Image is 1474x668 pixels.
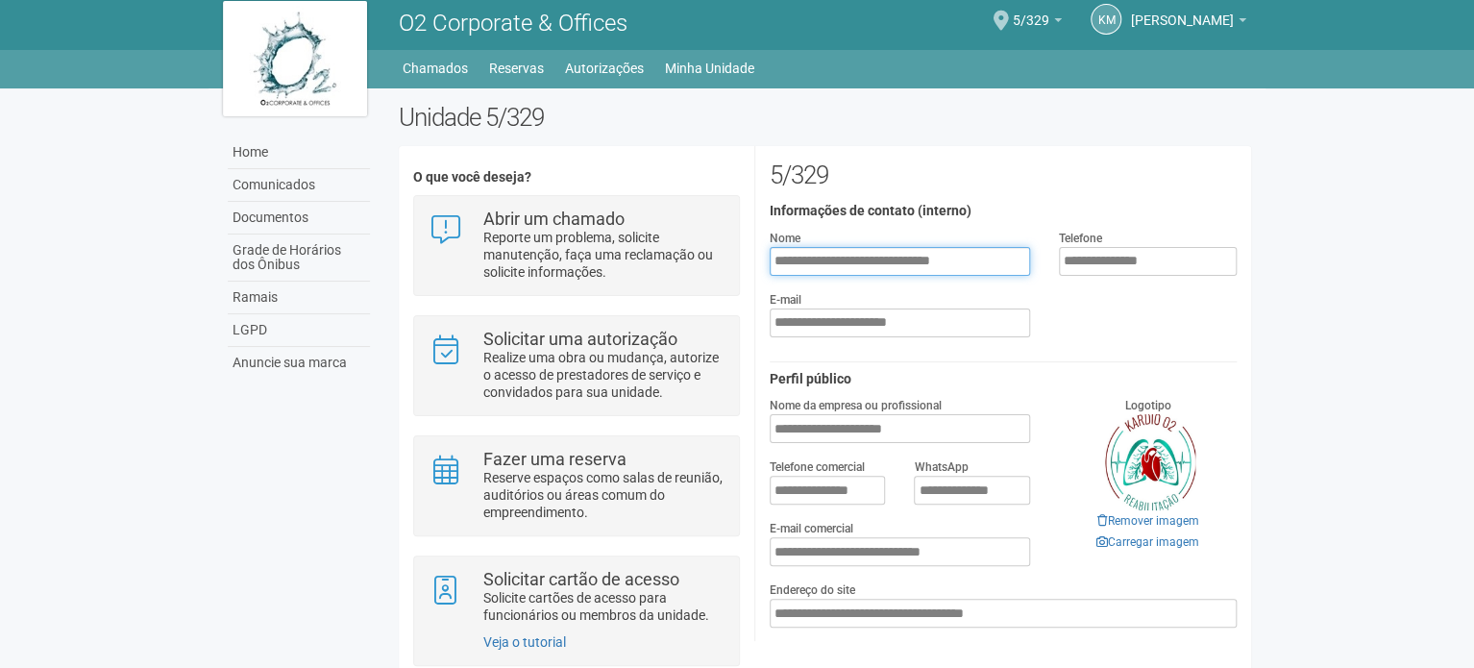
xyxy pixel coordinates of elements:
[399,103,1251,132] h2: Unidade 5/329
[1059,230,1102,247] label: Telefone
[228,347,370,379] a: Anuncie sua marca
[770,204,1237,218] h4: Informações de contato (interno)
[228,314,370,347] a: LGPD
[483,329,677,349] strong: Solicitar uma autorização
[413,170,739,185] h4: O que você deseja?
[228,169,370,202] a: Comunicados
[1091,510,1204,532] button: Remover imagem
[223,1,367,116] img: logo.jpg
[770,581,855,599] label: Endereço do site
[914,458,968,476] label: WhatsApp
[489,55,544,82] a: Reservas
[483,449,626,469] strong: Fazer uma reserva
[429,451,724,521] a: Fazer uma reserva Reserve espaços como salas de reunião, auditórios ou áreas comum do empreendime...
[1091,4,1121,35] a: KM
[1091,532,1205,553] button: Carregar imagem
[565,55,644,82] a: Autorizações
[770,372,1237,386] h4: Perfil público
[228,136,370,169] a: Home
[770,397,942,414] label: Nome da empresa ou profissional
[483,569,679,589] strong: Solicitar cartão de acesso
[665,55,754,82] a: Minha Unidade
[770,458,865,476] label: Telefone comercial
[1099,414,1195,510] img: business.png
[1124,397,1170,414] label: Logotipo
[770,291,801,309] label: E-mail
[429,571,724,624] a: Solicitar cartão de acesso Solicite cartões de acesso para funcionários ou membros da unidade.
[1131,15,1246,31] a: [PERSON_NAME]
[483,229,725,281] p: Reporte um problema, solicite manutenção, faça uma reclamação ou solicite informações.
[483,349,725,401] p: Realize uma obra ou mudança, autorize o acesso de prestadores de serviço e convidados para sua un...
[1013,15,1062,31] a: 5/329
[228,235,370,282] a: Grade de Horários dos Ônibus
[429,331,724,401] a: Solicitar uma autorização Realize uma obra ou mudança, autorize o acesso de prestadores de serviç...
[429,210,724,281] a: Abrir um chamado Reporte um problema, solicite manutenção, faça uma reclamação ou solicite inform...
[483,209,625,229] strong: Abrir um chamado
[399,10,627,37] span: O2 Corporate & Offices
[483,589,725,624] p: Solicite cartões de acesso para funcionários ou membros da unidade.
[228,282,370,314] a: Ramais
[770,520,853,537] label: E-mail comercial
[403,55,468,82] a: Chamados
[483,469,725,521] p: Reserve espaços como salas de reunião, auditórios ou áreas comum do empreendimento.
[228,202,370,235] a: Documentos
[483,634,566,650] a: Veja o tutorial
[770,161,1237,189] h2: 5/329
[770,230,800,247] label: Nome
